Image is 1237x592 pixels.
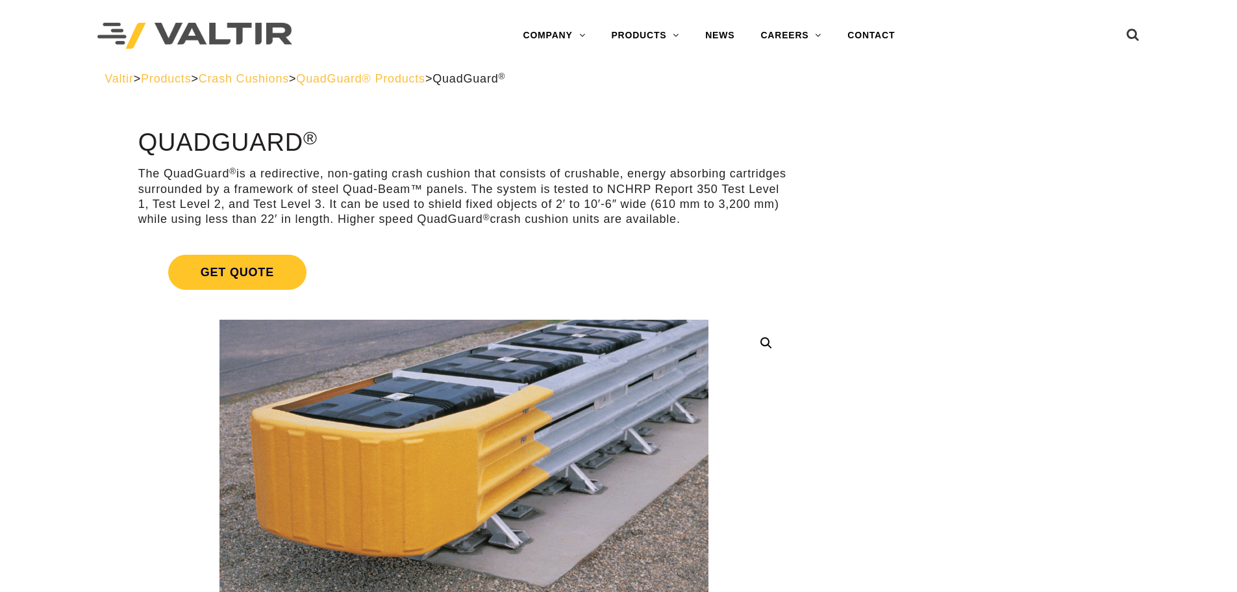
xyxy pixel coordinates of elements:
p: The QuadGuard is a redirective, non-gating crash cushion that consists of crushable, energy absor... [138,166,790,227]
h1: QuadGuard [138,129,790,157]
a: COMPANY [510,23,598,49]
a: PRODUCTS [598,23,692,49]
div: > > > > [105,71,1132,86]
a: Valtir [105,72,133,85]
sup: ® [229,166,236,176]
a: CONTACT [834,23,908,49]
sup: ® [499,71,506,81]
a: CAREERS [747,23,834,49]
a: NEWS [692,23,747,49]
a: Get Quote [138,239,790,305]
a: QuadGuard® Products [296,72,425,85]
img: Valtir [97,23,292,49]
a: Products [141,72,191,85]
sup: ® [303,127,318,148]
span: QuadGuard [432,72,505,85]
sup: ® [483,212,490,222]
span: Get Quote [168,255,306,290]
a: Crash Cushions [199,72,289,85]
